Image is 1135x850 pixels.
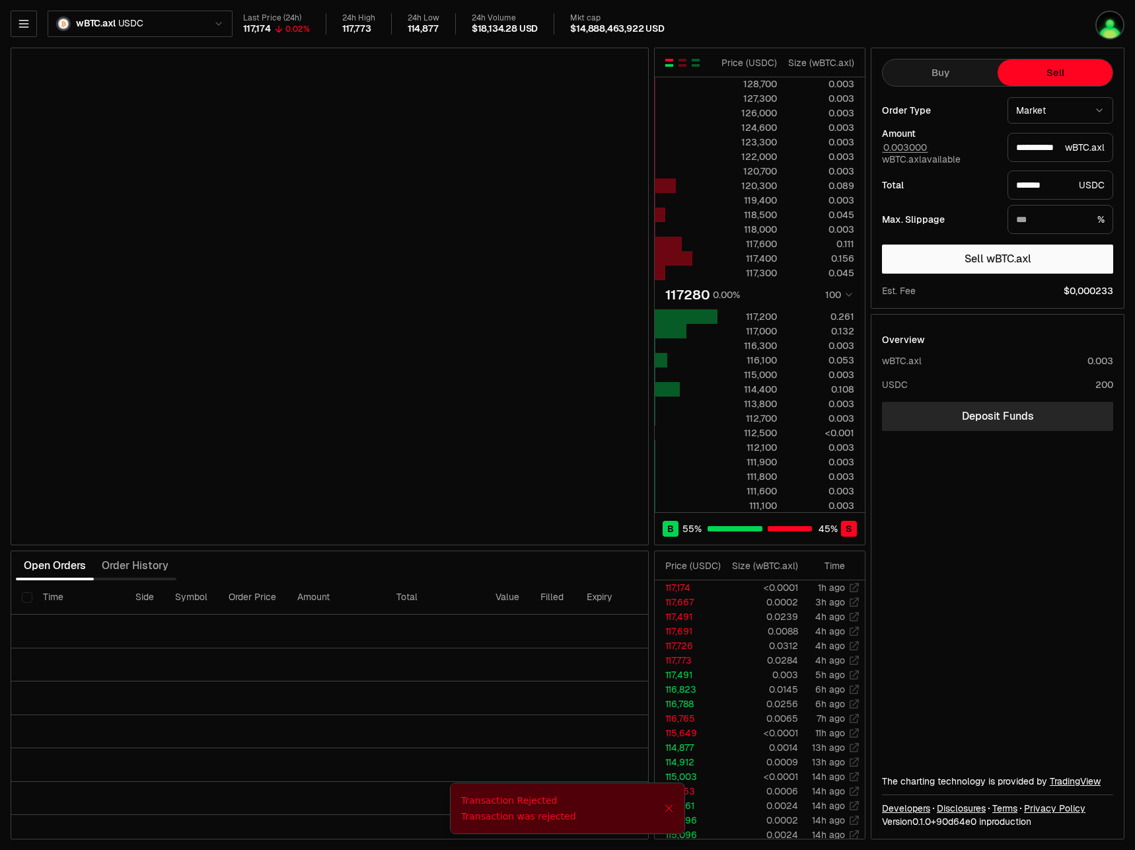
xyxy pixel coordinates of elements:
span: 55 % [682,522,702,535]
div: 0.003 [788,470,854,483]
div: 0.003 [788,165,854,178]
a: Disclosures [937,802,986,815]
div: 200 [1095,378,1113,391]
span: $0,000233 [1064,284,1113,297]
div: 122,000 [718,150,777,163]
div: 123,300 [718,135,777,149]
div: 0.02% [285,24,310,34]
button: Select all [22,592,32,603]
div: 24h Low [408,13,439,23]
td: 0.0002 [721,595,799,609]
td: 115,061 [655,798,721,813]
div: 116,100 [718,354,777,367]
td: <0.0001 [721,726,799,740]
div: 0.003 [788,339,854,352]
td: 0.0256 [721,697,799,711]
div: 0.003 [788,397,854,410]
time: 14h ago [812,771,845,783]
button: Show Buy and Sell Orders [664,58,675,68]
time: 6h ago [815,698,845,710]
div: 117,300 [718,266,777,280]
div: 24h High [342,13,375,23]
div: 0.053 [788,354,854,367]
td: 117,773 [655,653,721,668]
div: % [1007,205,1113,234]
div: 111,900 [718,455,777,469]
div: Transaction was rejected [461,810,664,823]
div: USDC [1007,171,1113,200]
div: 112,500 [718,426,777,440]
div: 0.003 [788,150,854,163]
div: wBTC.axl [1007,133,1113,162]
div: 116,300 [718,339,777,352]
div: $18,134.28 USD [472,23,538,35]
td: 117,174 [655,580,721,595]
a: Privacy Policy [1024,802,1085,815]
time: 13h ago [812,742,845,753]
time: 4h ago [815,640,845,652]
div: Amount [882,129,997,138]
td: 0.0284 [721,653,799,668]
div: 117,600 [718,237,777,251]
td: 0.0065 [721,711,799,726]
button: Order History [94,553,176,579]
div: Size ( wBTC.axl ) [788,56,854,69]
div: 0.003 [788,194,854,207]
div: 118,500 [718,208,777,221]
div: 0.089 [788,179,854,192]
div: 128,700 [718,77,777,91]
time: 6h ago [815,683,845,695]
div: Total [882,180,997,190]
div: 0.003 [788,412,854,425]
div: Size ( wBTC.axl ) [732,559,798,572]
td: 115,096 [655,813,721,828]
div: 0.003 [788,121,854,134]
button: Sell [998,59,1113,86]
th: Value [485,580,530,615]
td: 116,823 [655,682,721,697]
td: 116,788 [655,697,721,711]
td: 116,765 [655,711,721,726]
div: 0.003 [788,484,854,498]
td: 0.0239 [721,609,799,624]
div: The charting technology is provided by [882,775,1113,788]
time: 13h ago [812,756,845,768]
div: 0.003 [788,455,854,469]
time: 5h ago [815,669,845,681]
span: 45 % [819,522,838,535]
div: Overview [882,333,925,346]
td: 0.0145 [721,682,799,697]
div: 126,000 [718,106,777,120]
button: Close [664,803,674,814]
td: 117,691 [655,624,721,638]
td: 0.003 [721,668,799,682]
div: 113,800 [718,397,777,410]
div: 24h Volume [472,13,538,23]
div: Order Type [882,106,997,115]
td: 115,753 [655,784,721,798]
time: 1h ago [818,582,845,594]
div: 117,773 [342,23,371,35]
div: 115,000 [718,368,777,381]
td: 117,726 [655,638,721,653]
a: Terms [992,802,1017,815]
td: 0.0002 [721,813,799,828]
time: 14h ago [812,829,845,841]
div: wBTC.axl [882,354,922,367]
th: Total [386,580,485,615]
div: Max. Slippage [882,215,997,224]
th: Symbol [165,580,218,615]
div: 0.156 [788,252,854,265]
div: Last Price (24h) [243,13,310,23]
td: 115,649 [655,726,721,740]
time: 4h ago [815,611,845,623]
td: 0.0088 [721,624,799,638]
button: Open Orders [16,553,94,579]
div: USDC [882,378,908,391]
td: 117,667 [655,595,721,609]
th: Expiry [576,580,665,615]
div: Time [809,559,845,572]
div: 0.00% [713,288,740,301]
div: $14,888,463,922 USD [570,23,665,35]
time: 7h ago [817,713,845,724]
